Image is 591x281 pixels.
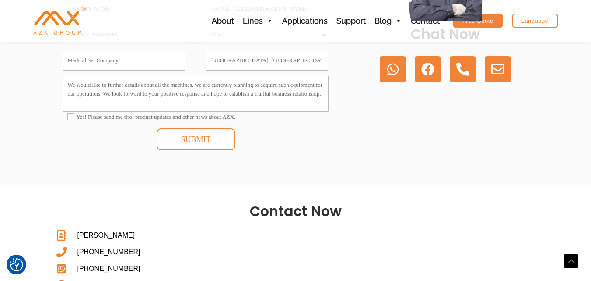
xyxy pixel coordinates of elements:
[10,258,23,271] button: Consent Preferences
[51,202,541,221] h2: Contact Now
[350,25,541,43] h2: Chat Now
[63,51,185,71] input: Company
[75,229,135,242] span: [PERSON_NAME]
[67,114,325,121] label: Yes! Please send me tips, product updates and other news about AZX.
[63,76,329,112] textarea: Please enter more information here.
[206,51,328,71] input: Country
[512,14,558,28] a: Language
[67,113,74,120] input: Yes! Please send me tips, product updates and other news about AZX.
[75,262,140,275] span: [PHONE_NUMBER]
[55,245,291,259] a: [PHONE_NUMBER]
[157,128,235,150] button: SUBMIT
[75,245,140,259] span: [PHONE_NUMBER]
[55,262,291,275] a: [PHONE_NUMBER]
[453,14,503,28] a: Free Quote
[33,16,86,25] a: AZX Nonwoven Machine
[10,258,23,271] img: Revisit consent button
